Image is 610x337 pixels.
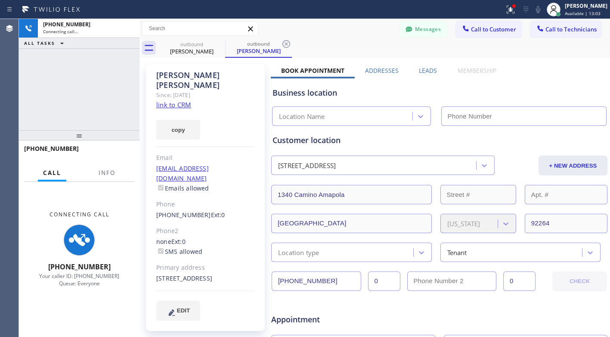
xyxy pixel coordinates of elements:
[38,165,66,181] button: Call
[142,22,258,35] input: Search
[226,47,291,55] div: [PERSON_NAME]
[156,184,209,192] label: Emails allowed
[156,226,255,236] div: Phone2
[552,271,607,291] button: CHECK
[39,272,119,287] span: Your caller ID: [PHONE_NUMBER] Queue: Everyone
[156,100,191,109] a: link to CRM
[158,248,164,254] input: SMS allowed
[279,112,325,122] div: Location Name
[156,263,255,273] div: Primary address
[440,185,516,204] input: Street #
[156,120,200,140] button: copy
[177,307,190,314] span: EDIT
[530,21,601,37] button: Call to Technicians
[19,38,72,48] button: ALL TASKS
[278,247,319,257] div: Location type
[471,25,516,33] span: Call to Customer
[565,2,607,9] div: [PERSON_NAME]
[271,314,382,325] span: Appointment
[272,134,606,146] div: Customer location
[156,164,209,182] a: [EMAIL_ADDRESS][DOMAIN_NAME]
[281,66,344,75] label: Book Appointment
[271,185,432,204] input: Address
[93,165,121,181] button: Info
[458,66,496,75] label: Membership
[156,211,211,219] a: [PHONE_NUMBER]
[545,25,597,33] span: Call to Technicians
[156,274,255,284] div: [STREET_ADDRESS]
[226,38,291,57] div: Robert Hernandez
[503,271,536,291] input: Ext. 2
[171,237,186,246] span: Ext: 0
[211,211,225,219] span: Ext: 0
[525,214,607,233] input: ZIP
[43,28,78,34] span: Connecting call…
[156,247,202,256] label: SMS allowed
[156,301,200,321] button: EDIT
[419,66,437,75] label: Leads
[565,10,601,16] span: Available | 13:03
[407,271,497,291] input: Phone Number 2
[156,90,255,100] div: Since: [DATE]
[24,40,55,46] span: ALL TASKS
[156,153,255,163] div: Email
[272,271,361,291] input: Phone Number
[278,161,336,171] div: [STREET_ADDRESS]
[48,262,111,271] span: [PHONE_NUMBER]
[368,271,400,291] input: Ext.
[159,38,224,58] div: Robert Hernandez
[43,21,90,28] span: [PHONE_NUMBER]
[271,214,432,233] input: City
[226,41,291,47] div: outbound
[159,47,224,55] div: [PERSON_NAME]
[365,66,399,75] label: Addresses
[539,156,607,175] button: + NEW ADDRESS
[158,185,164,190] input: Emails allowed
[156,237,255,257] div: none
[156,200,255,209] div: Phone
[24,144,79,153] span: [PHONE_NUMBER]
[456,21,522,37] button: Call to Customer
[525,185,607,204] input: Apt. #
[400,21,447,37] button: Messages
[447,247,467,257] div: Tenant
[441,106,607,126] input: Phone Number
[532,3,544,16] button: Mute
[99,169,115,177] span: Info
[50,211,109,218] span: Connecting Call
[159,41,224,47] div: outbound
[272,87,606,99] div: Business location
[156,70,255,90] div: [PERSON_NAME] [PERSON_NAME]
[43,169,61,177] span: Call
